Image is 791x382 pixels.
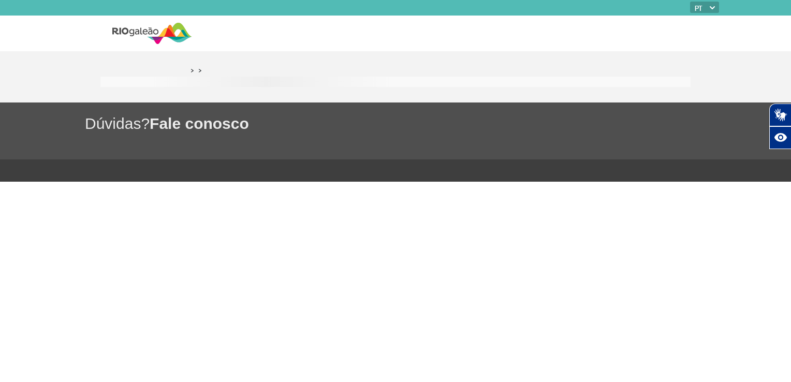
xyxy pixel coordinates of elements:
[191,64,194,76] a: >
[769,104,791,149] div: Plugin de acessibilidade da Hand Talk.
[769,104,791,126] button: Abrir tradutor de língua de sinais.
[150,115,249,132] span: Fale conosco
[198,64,202,76] a: >
[769,126,791,149] button: Abrir recursos assistivos.
[85,113,791,134] h1: Dúvidas?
